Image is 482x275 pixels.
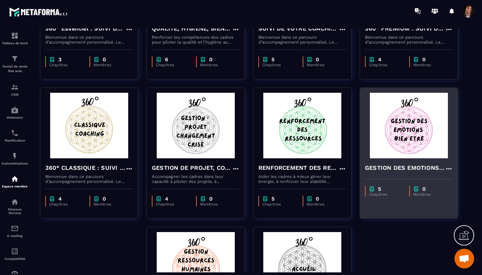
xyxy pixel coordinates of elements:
[58,56,61,63] p: 3
[378,186,381,192] p: 5
[2,124,28,147] a: schedulerschedulerPlanificateur
[2,139,28,142] p: Planificateur
[156,196,162,202] img: chapter
[2,116,28,119] p: Webinaire
[413,192,446,197] p: Membres
[11,247,19,255] img: accountant
[103,56,106,63] p: 0
[271,196,274,202] p: 5
[45,93,133,158] img: formation-background
[156,56,162,63] img: chapter
[200,63,233,67] p: Membres
[360,88,466,227] a: formation-backgroundGESTION DES EMOTIONS ET DE VOTRE BIEN ETREchapter5Chapitreschapter0Membres
[152,163,232,172] h4: GESTION DE PROJET, CONDUITE DU CHANGEMENT ET GESTION DE CRISE
[11,152,19,160] img: automations
[262,56,268,63] img: chapter
[2,101,28,124] a: automationsautomationsWebinaire
[200,196,206,202] img: chapter
[11,225,19,232] img: email
[156,63,190,67] p: Chapitres
[11,106,19,114] img: automations
[45,24,125,33] h4: 360° Essentiel : SUIVI DE VOTRE COACHING
[262,202,296,206] p: Chapitres
[49,63,83,67] p: Chapitres
[152,35,240,45] p: Renforcer les compétences des cadres pour piloter la qualité et l’hygiène au quotidien, tout en i...
[2,41,28,45] p: Tableau de bord
[9,6,68,18] img: logo
[2,193,28,220] a: social-networksocial-networkRéseaux Sociaux
[369,192,403,197] p: Chapitres
[258,35,346,45] p: Bienvenue dans ce parcours d’accompagnement personnalisé. Le coaching que vous commencez aujourd’...
[40,88,147,227] a: formation-background360° CLASSIQUE : SUIVI DE VOTRE COACHINGBienvenue dans ce parcours d’accompag...
[49,56,55,63] img: chapter
[258,163,338,172] h4: RENFORCEMENT DES RESSOURCES
[49,196,55,202] img: chapter
[11,32,19,40] img: formation
[2,170,28,193] a: automationsautomationsEspace membre
[165,56,168,63] p: 6
[45,174,133,184] p: Bienvenue dans ce parcours d’accompagnement personnalisé. Le coaching que vous commencez aujourd’...
[316,196,319,202] p: 0
[365,93,453,158] img: formation-background
[93,63,127,67] p: Membres
[365,24,445,33] h4: 360° PREMIUM : SUIVI DE VOTRE COACHING
[369,56,375,63] img: chapter
[307,196,312,202] img: chapter
[2,257,28,261] p: Comptabilité
[11,55,19,63] img: formation
[422,56,426,63] p: 0
[209,56,212,63] p: 0
[2,234,28,238] p: E-mailing
[258,24,338,33] h4: SUIVI DE VOTRE COACHING
[200,202,233,206] p: Membres
[307,56,312,63] img: chapter
[200,56,206,63] img: chapter
[152,93,240,158] img: formation-background
[307,63,340,67] p: Membres
[262,196,268,202] img: chapter
[369,63,403,67] p: Chapitres
[2,147,28,170] a: automationsautomationsAutomatisations
[258,174,346,184] p: Aider les cadres à mieux gérer leur énergie, à renforcer leur stabilité intérieure et à cultiver ...
[58,196,62,202] p: 4
[271,56,274,63] p: 5
[156,202,190,206] p: Chapitres
[93,202,127,206] p: Membres
[365,35,453,45] p: Bienvenue dans ce parcours d’accompagnement personnalisé. Le coaching que vous commencez aujourd’...
[365,163,445,172] h4: GESTION DES EMOTIONS ET DE VOTRE BIEN ETRE
[2,185,28,188] p: Espace membre
[378,56,381,63] p: 4
[93,56,99,63] img: chapter
[165,196,168,202] p: 4
[49,202,83,206] p: Chapitres
[307,202,340,206] p: Membres
[2,50,28,78] a: formationformationTunnel de vente Site web
[2,64,28,73] p: Tunnel de vente Site web
[93,196,99,202] img: chapter
[316,56,319,63] p: 0
[262,63,296,67] p: Chapitres
[413,63,446,67] p: Membres
[2,162,28,165] p: Automatisations
[45,35,133,45] p: Bienvenue dans ce parcours d’accompagnement personnalisé. Le coaching que vous commencez aujourd’...
[103,196,106,202] p: 0
[422,186,426,192] p: 0
[2,207,28,215] p: Réseaux Sociaux
[253,88,360,227] a: formation-backgroundRENFORCEMENT DES RESSOURCESAider les cadres à mieux gérer leur énergie, à ren...
[2,93,28,96] p: CRM
[2,78,28,101] a: formationformationCRM
[11,175,19,183] img: automations
[369,186,375,192] img: chapter
[45,163,125,172] h4: 360° CLASSIQUE : SUIVI DE VOTRE COACHING
[2,243,28,265] a: accountantaccountantComptabilité
[11,198,19,206] img: social-network
[2,220,28,243] a: emailemailE-mailing
[258,93,346,158] img: formation-background
[413,186,419,192] img: chapter
[152,174,240,184] p: Accompagner les cadres dans leur capacité à piloter des projets, à embarquer les équipes dans le ...
[454,249,474,268] div: Ouvrir le chat
[11,83,19,91] img: formation
[413,56,419,63] img: chapter
[152,24,232,33] h4: QUALITE, HYGIENE, BIENTRAITANCE ET ETHIQUE
[209,196,212,202] p: 0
